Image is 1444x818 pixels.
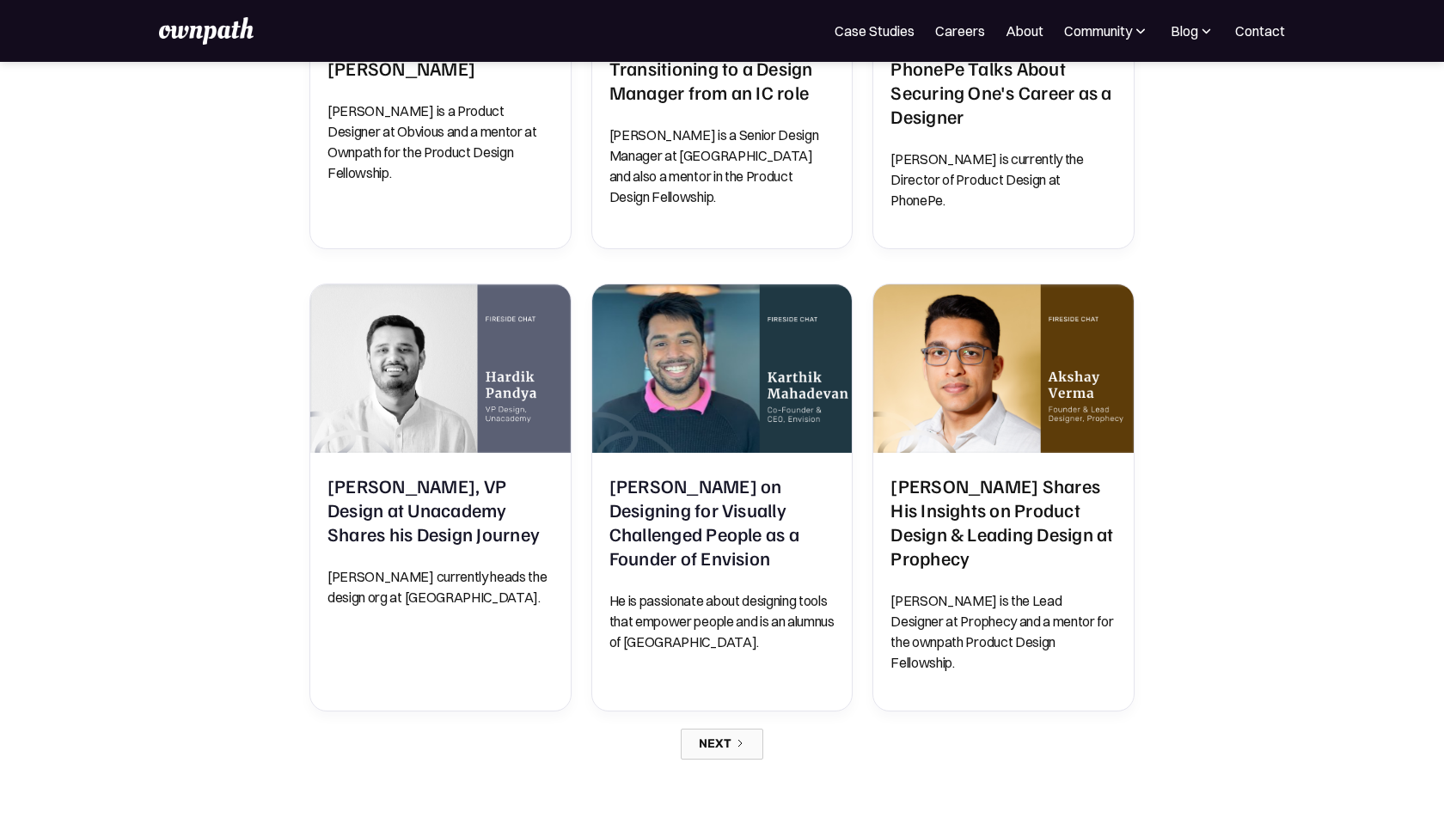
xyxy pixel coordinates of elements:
a: Case Studies [835,21,915,41]
p: [PERSON_NAME] currently heads the design org at [GEOGRAPHIC_DATA]. [327,566,554,607]
div: Next [699,737,731,751]
div: Community [1064,21,1132,41]
div: Blog [1171,21,1198,41]
a: Contact [1235,21,1285,41]
div: Community [1064,21,1149,41]
img: Karthik Mahadevan on Designing for Visually Challenged People as a Founder of Envision [592,284,853,454]
h2: [PERSON_NAME] Shares His Insights on Product Design & Leading Design at Prophecy [890,473,1117,570]
p: [PERSON_NAME] is currently the Director of Product Design at PhonePe. [890,149,1117,211]
a: Careers [935,21,985,41]
a: Karthik Mahadevan on Designing for Visually Challenged People as a Founder of Envision[PERSON_NAM... [591,284,854,712]
a: Akshay Verma Shares His Insights on Product Design & Leading Design at Prophecy[PERSON_NAME] Shar... [872,284,1135,712]
h2: [PERSON_NAME], Director of Product and Design at PhonePe Talks About Securing One's Career as a D... [890,8,1117,128]
a: Next Page [681,729,763,760]
a: About [1006,21,1043,41]
a: Hardik Pandya, VP Design at Unacademy Shares his Design Journey[PERSON_NAME], VP Design at Unacad... [309,284,572,712]
h2: [PERSON_NAME] on Designing for Visually Challenged People as a Founder of Envision [609,473,835,570]
p: [PERSON_NAME] is a Senior Design Manager at [GEOGRAPHIC_DATA] and also a mentor in the Product De... [609,125,835,207]
p: He is passionate about designing tools that empower people and is an alumnus of [GEOGRAPHIC_DATA]. [609,590,835,652]
img: Hardik Pandya, VP Design at Unacademy Shares his Design Journey [310,284,571,454]
p: [PERSON_NAME] is the Lead Designer at Prophecy and a mentor for the ownpath Product Design Fellow... [890,590,1117,673]
h2: [PERSON_NAME], VP Design at Unacademy Shares his Design Journey [327,473,554,546]
img: Akshay Verma Shares His Insights on Product Design & Leading Design at Prophecy [873,284,1134,454]
p: [PERSON_NAME] is a Product Designer at Obvious and a mentor at Ownpath for the Product Design Fel... [327,101,554,183]
div: List [309,729,1135,760]
div: Blog [1170,21,1215,41]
